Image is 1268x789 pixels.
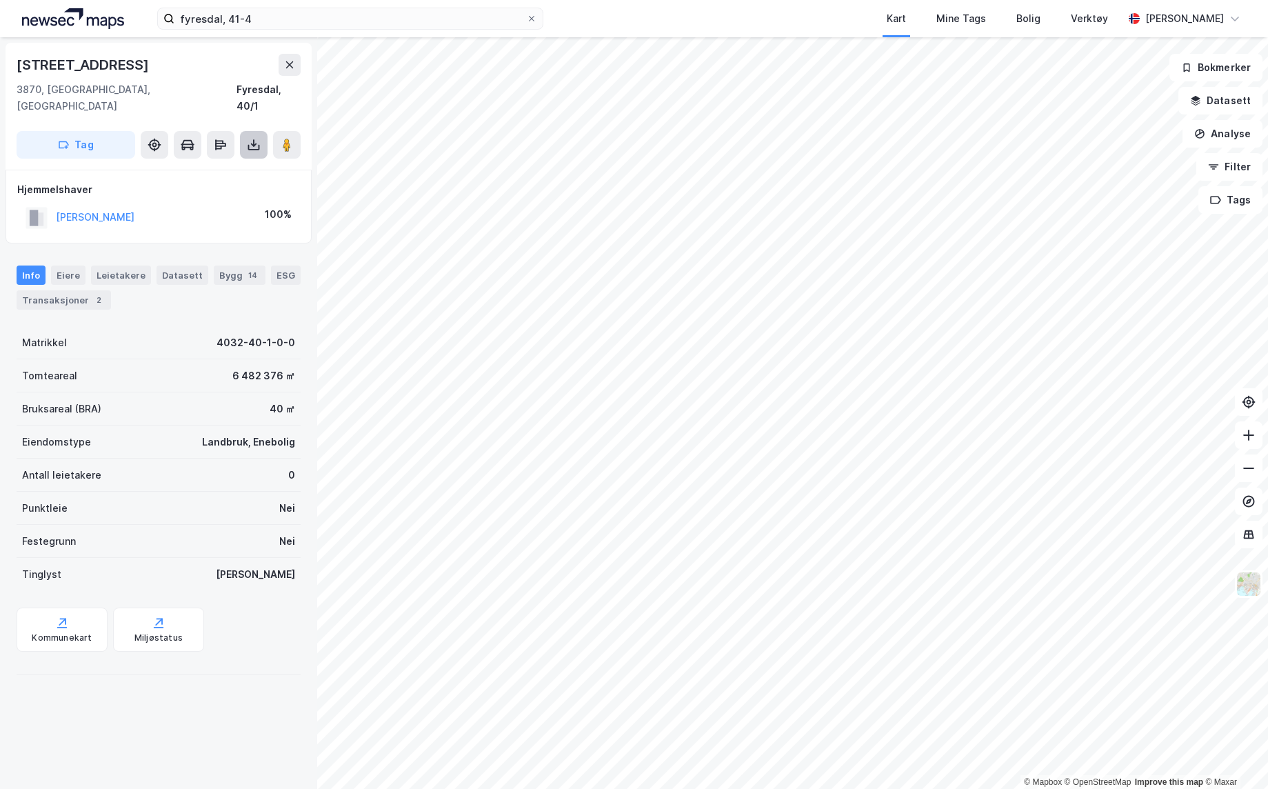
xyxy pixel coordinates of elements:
a: Mapbox [1024,777,1062,787]
div: Matrikkel [22,334,67,351]
button: Tag [17,131,135,159]
div: Landbruk, Enebolig [202,434,295,450]
div: Nei [279,500,295,517]
iframe: Chat Widget [1199,723,1268,789]
div: Bruksareal (BRA) [22,401,101,417]
button: Analyse [1183,120,1262,148]
div: Mine Tags [936,10,986,27]
div: Hjemmelshaver [17,181,300,198]
div: Nei [279,533,295,550]
a: OpenStreetMap [1065,777,1131,787]
a: Improve this map [1135,777,1203,787]
div: Fyresdal, 40/1 [237,81,301,114]
div: 14 [245,268,260,282]
div: Miljøstatus [134,632,183,643]
div: Eiere [51,266,85,285]
div: Festegrunn [22,533,76,550]
div: [PERSON_NAME] [216,566,295,583]
img: Z [1236,571,1262,597]
div: ESG [271,266,301,285]
input: Søk på adresse, matrikkel, gårdeiere, leietakere eller personer [174,8,526,29]
button: Filter [1196,153,1262,181]
button: Tags [1198,186,1262,214]
div: Eiendomstype [22,434,91,450]
div: [STREET_ADDRESS] [17,54,152,76]
div: 2 [92,293,105,307]
div: Punktleie [22,500,68,517]
div: 6 482 376 ㎡ [232,368,295,384]
div: Transaksjoner [17,290,111,310]
div: 3870, [GEOGRAPHIC_DATA], [GEOGRAPHIC_DATA] [17,81,237,114]
div: Leietakere [91,266,151,285]
button: Bokmerker [1169,54,1262,81]
div: 0 [288,467,295,483]
div: Verktøy [1071,10,1108,27]
img: logo.a4113a55bc3d86da70a041830d287a7e.svg [22,8,124,29]
div: Tomteareal [22,368,77,384]
div: Bolig [1016,10,1040,27]
div: 40 ㎡ [270,401,295,417]
div: [PERSON_NAME] [1145,10,1224,27]
div: 4032-40-1-0-0 [217,334,295,351]
div: Kart [887,10,906,27]
div: Tinglyst [22,566,61,583]
div: 100% [265,206,292,223]
div: Antall leietakere [22,467,101,483]
button: Datasett [1178,87,1262,114]
div: Datasett [157,266,208,285]
div: Bygg [214,266,265,285]
div: Info [17,266,46,285]
div: Kommunekart [32,632,92,643]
